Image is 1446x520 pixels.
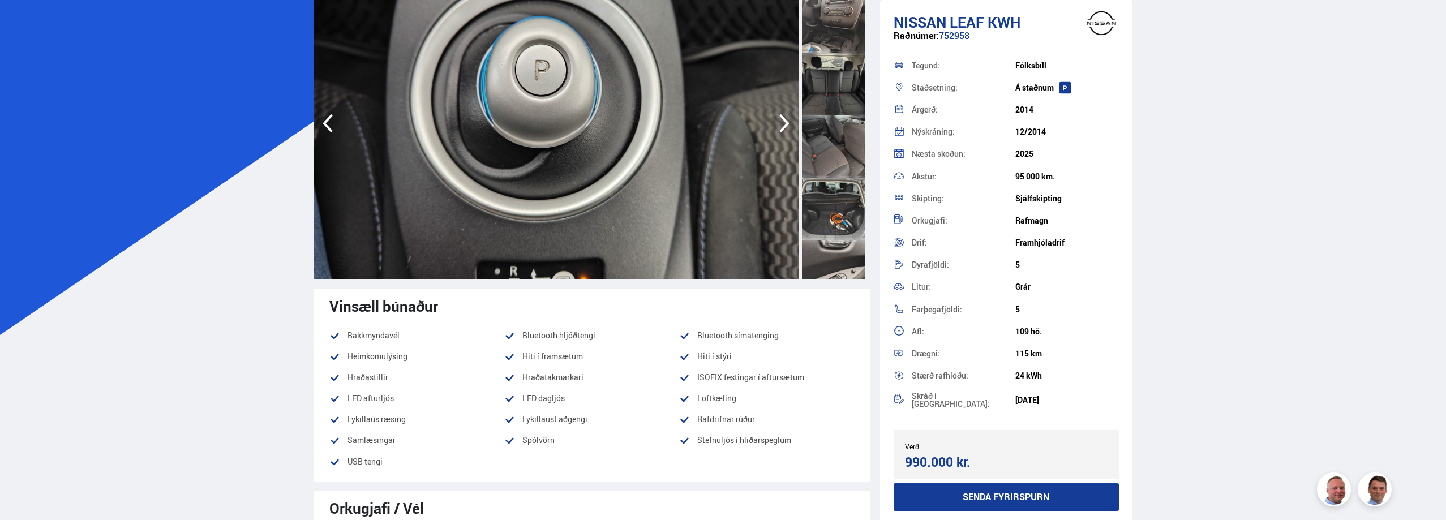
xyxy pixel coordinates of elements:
div: 5 [1015,305,1119,314]
li: Hiti í framsætum [504,350,679,363]
li: Bluetooth hljóðtengi [504,329,679,342]
div: Tegund: [912,62,1015,70]
div: Sjálfskipting [1015,194,1119,203]
li: Hraðastillir [329,371,504,384]
div: 12/2014 [1015,127,1119,136]
li: ISOFIX festingar í aftursætum [679,371,854,384]
div: Verð: [905,442,1006,450]
span: Raðnúmer: [894,29,939,42]
div: Staðsetning: [912,84,1015,92]
li: Heimkomulýsing [329,350,504,363]
div: Orkugjafi / Vél [329,500,855,517]
div: Árgerð: [912,106,1015,114]
button: Senda fyrirspurn [894,483,1119,511]
li: Samlæsingar [329,433,504,447]
div: Akstur: [912,173,1015,181]
div: Á staðnum [1015,83,1119,92]
li: USB tengi [329,455,504,469]
div: Vinsæll búnaður [329,298,855,315]
div: Grár [1015,282,1119,291]
div: Næsta skoðun: [912,150,1015,158]
img: siFngHWaQ9KaOqBr.png [1319,474,1353,508]
div: Litur: [912,283,1015,291]
div: Afl: [912,328,1015,336]
div: Drægni: [912,350,1015,358]
img: brand logo [1079,6,1124,41]
span: Nissan [894,12,946,32]
div: Fólksbíll [1015,61,1119,70]
div: 95 000 km. [1015,172,1119,181]
li: Rafdrifnar rúður [679,412,854,426]
div: [DATE] [1015,396,1119,405]
div: 2025 [1015,149,1119,158]
li: Hraðatakmarkari [504,371,679,384]
div: Framhjóladrif [1015,238,1119,247]
div: 24 kWh [1015,371,1119,380]
li: LED dagljós [504,392,679,405]
div: Drif: [912,239,1015,247]
div: Orkugjafi: [912,217,1015,225]
div: 752958 [894,31,1119,53]
li: Lykillaus ræsing [329,412,504,426]
li: Bakkmyndavél [329,329,504,342]
div: Farþegafjöldi: [912,306,1015,313]
div: 990.000 kr. [905,454,1003,470]
div: Skráð í [GEOGRAPHIC_DATA]: [912,392,1015,408]
li: LED afturljós [329,392,504,405]
li: Lykillaust aðgengi [504,412,679,426]
div: Nýskráning: [912,128,1015,136]
div: 109 hö. [1015,327,1119,336]
div: 5 [1015,260,1119,269]
li: Spólvörn [504,433,679,447]
div: Rafmagn [1015,216,1119,225]
li: Loftkæling [679,392,854,405]
img: FbJEzSuNWCJXmdc-.webp [1359,474,1393,508]
div: 2014 [1015,105,1119,114]
span: Leaf KWH [950,12,1020,32]
div: Stærð rafhlöðu: [912,372,1015,380]
li: Bluetooth símatenging [679,329,854,342]
li: Hiti í stýri [679,350,854,363]
div: Skipting: [912,195,1015,203]
button: Opna LiveChat spjallviðmót [9,5,43,38]
li: Stefnuljós í hliðarspeglum [679,433,854,447]
div: 115 km [1015,349,1119,358]
div: Dyrafjöldi: [912,261,1015,269]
